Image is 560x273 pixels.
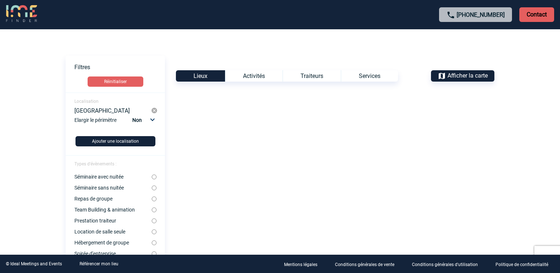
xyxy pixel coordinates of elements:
div: Elargir le périmètre [74,115,158,130]
div: [GEOGRAPHIC_DATA] [74,107,151,114]
img: call-24-px.png [446,11,455,19]
label: Soirée d'entreprise [74,251,152,257]
button: Réinitialiser [88,76,143,87]
label: Prestation traiteur [74,218,152,224]
div: Services [341,70,398,82]
a: Mentions légales [278,261,329,268]
label: Hébergement de groupe [74,240,152,246]
img: cancel-24-px-g.png [151,107,158,114]
div: Traiteurs [283,70,341,82]
div: Lieux [176,70,225,82]
p: Conditions générales d'utilisation [412,262,478,267]
label: Team Building & animation [74,207,152,213]
a: Politique de confidentialité [490,261,560,268]
label: Séminaire avec nuitée [74,174,152,180]
a: Conditions générales de vente [329,261,406,268]
label: Séminaire sans nuitée [74,185,152,191]
span: Localisation [74,99,99,104]
label: Repas de groupe [74,196,152,202]
p: Conditions générales de vente [335,262,394,267]
p: Politique de confidentialité [495,262,548,267]
label: Location de salle seule [74,229,152,235]
a: [PHONE_NUMBER] [457,11,505,18]
p: Contact [519,7,554,22]
div: Activités [225,70,283,82]
span: Afficher la carte [447,72,488,79]
p: Mentions légales [284,262,317,267]
a: Réinitialiser [66,76,165,87]
button: Ajouter une localisation [75,136,155,146]
div: © Ideal Meetings and Events [6,261,62,266]
span: Types d'évènements : [74,161,117,167]
a: Référencer mon lieu [80,261,118,266]
a: Conditions générales d'utilisation [406,261,490,268]
p: Filtres [74,64,165,71]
